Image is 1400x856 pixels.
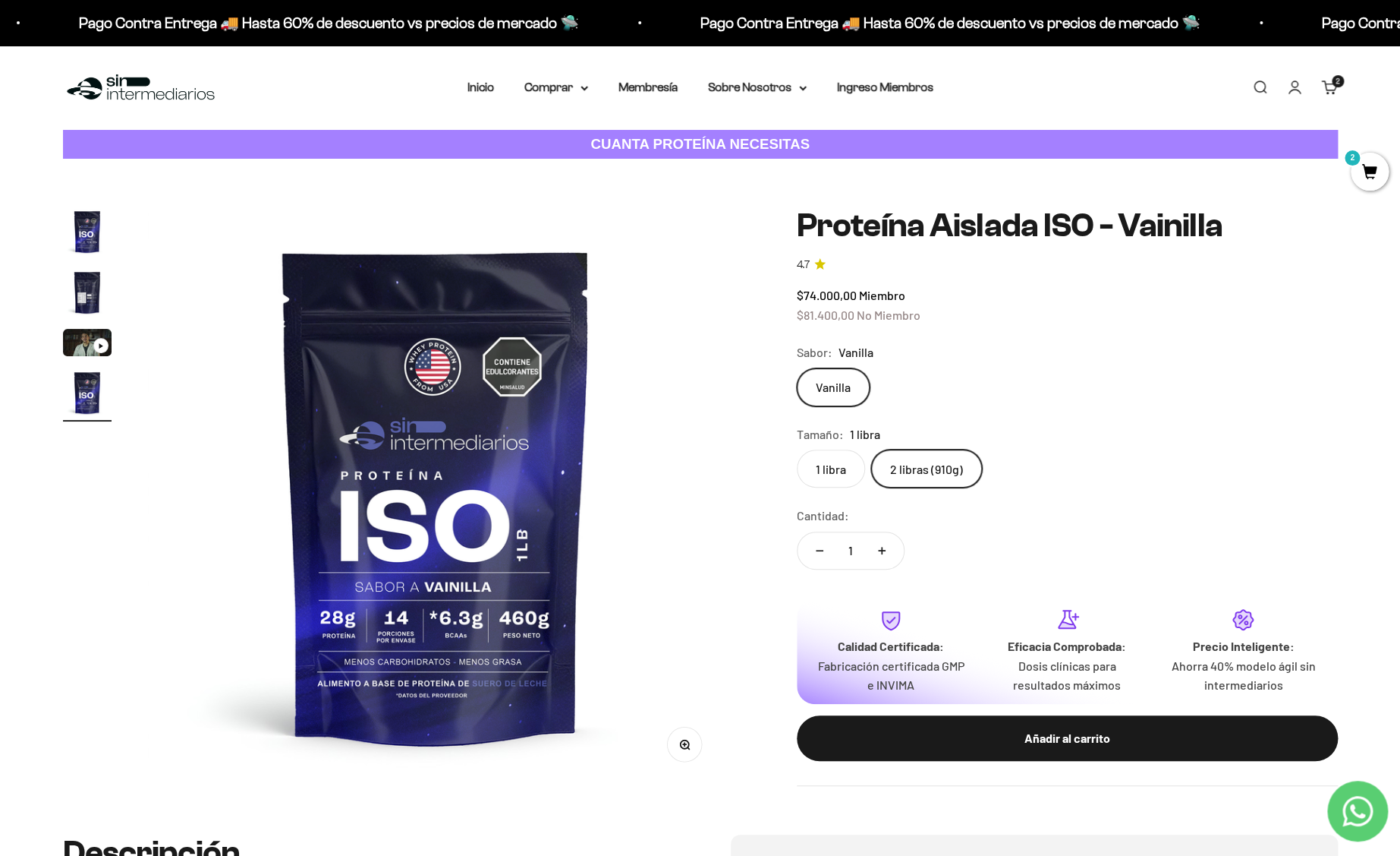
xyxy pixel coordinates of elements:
[815,656,967,695] p: Fabricación certificada GMP e INVIMA
[798,532,842,569] button: Reducir cantidad
[1192,639,1294,653] strong: Precio Inteligente:
[837,81,933,93] a: Ingreso Miembros
[1167,656,1319,695] p: Ahorra 40% modelo ágil sin intermediarios
[797,715,1338,761] button: Añadir al carrito
[63,207,112,261] button: Ir al artículo 1
[797,207,1338,244] h1: Proteína Aislada ISO - Vainilla
[524,77,588,97] summary: Comprar
[708,77,807,97] summary: Sobre Nosotros
[797,506,849,526] label: Cantidad:
[63,329,112,361] button: Ir al artículo 3
[850,425,880,444] span: 1 libra
[148,207,724,784] img: Proteína Aislada ISO - Vainilla
[860,532,904,569] button: Aumentar cantidad
[838,639,944,653] strong: Calidad Certificada:
[838,343,873,362] span: Vanilla
[797,425,844,444] legend: Tamaño:
[797,257,810,273] span: 4.7
[1351,165,1389,182] a: 2
[797,343,832,362] legend: Sabor:
[1343,149,1361,167] mark: 2
[63,268,112,317] img: Proteína Aislada ISO - Vainilla
[63,268,112,321] button: Ir al artículo 2
[63,368,112,417] img: Proteína Aislada ISO - Vainilla
[857,308,920,322] span: No Miembro
[63,130,1338,160] a: CUANTA PROTEÍNA NECESITAS
[645,11,1145,35] p: Pago Contra Entrega 🚚 Hasta 60% de descuento vs precios de mercado 🛸
[991,656,1143,695] p: Dosis clínicas para resultados máximos
[63,368,112,422] button: Ir al artículo 4
[1008,639,1126,653] strong: Eficacia Comprobada:
[859,288,905,302] span: Miembro
[1336,77,1339,85] span: 2
[797,257,1338,273] a: 4.74.7 de 5.0 estrellas
[590,136,810,152] strong: CUANTA PROTEÍNA NECESITAS
[827,728,1307,748] div: Añadir al carrito
[63,207,112,256] img: Proteína Aislada ISO - Vainilla
[24,11,524,35] p: Pago Contra Entrega 🚚 Hasta 60% de descuento vs precios de mercado 🛸
[467,81,494,93] a: Inicio
[797,288,857,302] span: $74.000,00
[618,81,678,93] a: Membresía
[797,308,854,322] span: $81.400,00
